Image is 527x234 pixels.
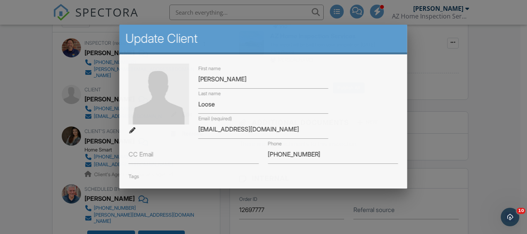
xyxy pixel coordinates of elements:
[268,140,282,147] label: Phone
[198,65,221,72] label: First name
[129,64,189,125] img: default-user-f0147aede5fd5fa78ca7ade42f37bd4542148d508eef1c3d3ea960f66861d68b.jpg
[517,208,525,214] span: 10
[501,208,519,226] iframe: Intercom live chat
[129,150,154,158] label: CC Email
[126,31,402,46] h2: Update Client
[129,173,139,179] label: Tags
[198,115,232,122] label: Email (required)
[198,90,221,97] label: Last name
